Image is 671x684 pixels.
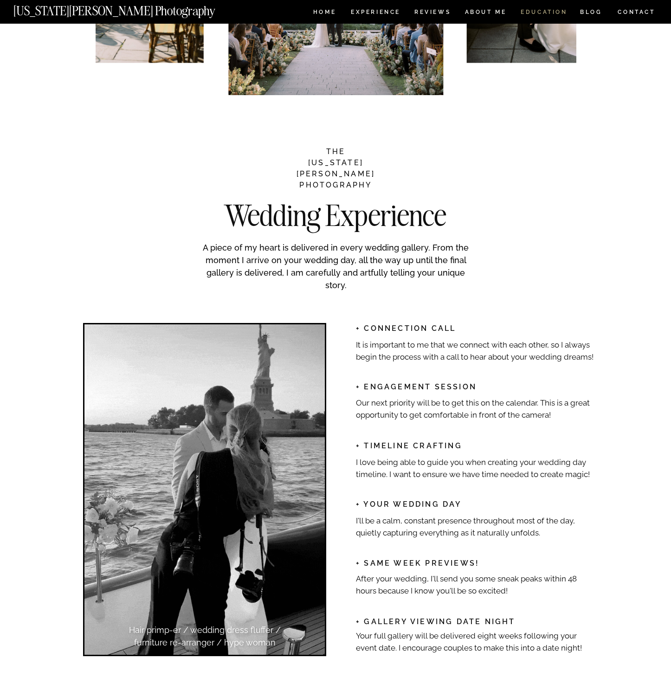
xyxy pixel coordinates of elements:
p: I love being able to guide you when creating your wedding day timeline. I want to ensure we have ... [356,457,597,479]
p: A piece of my heart is delivered in every wedding gallery. From the moment I arrive on your weddi... [197,241,475,289]
a: HOME [311,9,338,17]
a: CONTACT [617,7,656,17]
a: REVIEWS [414,9,449,17]
h2: THE [US_STATE][PERSON_NAME] PHOTOGRAPHY [290,146,381,190]
p: It is important to me that we connect with each other, so I always begin the process with a call ... [356,339,597,361]
a: [US_STATE][PERSON_NAME] Photography [13,5,246,13]
p: Your full gallery will be delivered eight weeks following your event date. I encourage couples to... [356,630,597,652]
a: Experience [351,9,400,17]
a: BLOG [580,9,602,17]
p: Our next priority will be to get this on the calendar. This is a great opportunity to get comfort... [356,397,597,419]
a: EDUCATION [520,9,568,17]
h2: Wedding Experience [194,200,477,219]
a: ABOUT ME [465,9,507,17]
h2: + gallery Viewing date night [356,616,597,626]
h2: + TIMELINE Crafting [356,440,597,450]
h2: + ENGAGEMENT SESSIOn [356,381,597,391]
p: I'll be a calm, constant presence throughout most of the day, quietly capturing everything as it ... [356,515,597,537]
h2: + Same Week Previews! [356,558,597,568]
h2: + YOUR WEDDING DAY [356,499,597,509]
p: After your wedding, I'll send you some sneak peaks within 48 hours because I know you'll be so ex... [356,573,597,595]
h2: + Connection Call [356,323,593,333]
p: Hair primp-er / wedding dress fluffer / furniture re-arranger / hype woman [118,624,292,641]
